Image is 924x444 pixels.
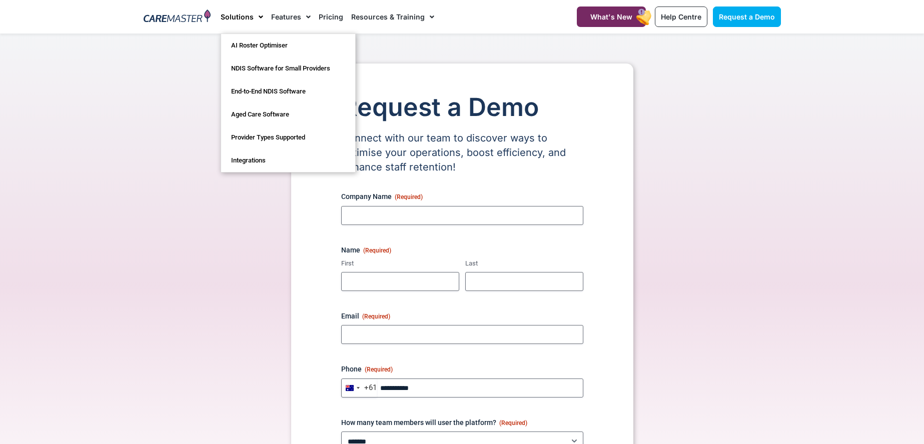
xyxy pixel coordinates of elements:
a: Help Centre [655,6,707,27]
label: Phone [341,364,583,374]
ul: Solutions [221,33,356,172]
a: Aged Care Software [221,103,355,126]
label: Email [341,311,583,321]
img: CareMaster Logo [144,9,211,24]
div: +61 [364,384,377,391]
a: AI Roster Optimiser [221,34,355,57]
label: First [341,259,459,268]
span: (Required) [365,366,393,373]
span: (Required) [395,193,423,200]
p: Connect with our team to discover ways to optimise your operations, boost efficiency, and enhance... [341,131,583,174]
a: Request a Demo [713,6,781,27]
label: How many team members will user the platform? [341,417,583,427]
span: Help Centre [661,12,701,21]
h1: Request a Demo [341,93,583,121]
span: What's New [590,12,632,21]
a: End-to-End NDIS Software [221,80,355,103]
a: What's New [577,6,646,27]
label: Company Name [341,191,583,201]
legend: Name [341,245,391,255]
label: Last [465,259,583,268]
a: Provider Types Supported​ [221,126,355,149]
a: NDIS Software for Small Providers [221,57,355,80]
span: (Required) [362,313,390,320]
button: Selected country [342,378,377,397]
span: Request a Demo [719,12,775,21]
span: (Required) [363,247,391,254]
a: Integrations [221,149,355,172]
span: (Required) [499,419,527,426]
